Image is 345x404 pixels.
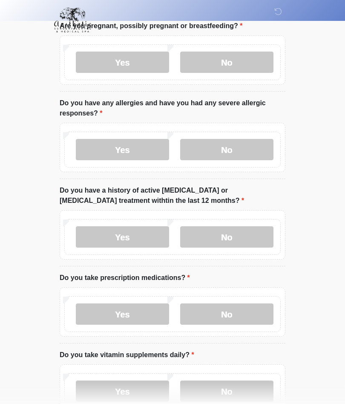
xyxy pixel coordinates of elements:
label: No [180,227,273,248]
img: Aesthetic Surgery Centre, PLLC Logo [51,6,94,34]
label: Yes [76,227,169,248]
label: Yes [76,304,169,325]
label: Do you take vitamin supplements daily? [60,350,194,361]
label: No [180,52,273,73]
label: Do you take prescription medications? [60,273,190,283]
label: No [180,381,273,402]
label: Yes [76,381,169,402]
label: Yes [76,139,169,161]
label: No [180,304,273,325]
label: Yes [76,52,169,73]
label: Do you have any allergies and have you had any severe allergic responses? [60,98,285,119]
label: No [180,139,273,161]
label: Do you have a history of active [MEDICAL_DATA] or [MEDICAL_DATA] treatment withtin the last 12 mo... [60,186,285,206]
